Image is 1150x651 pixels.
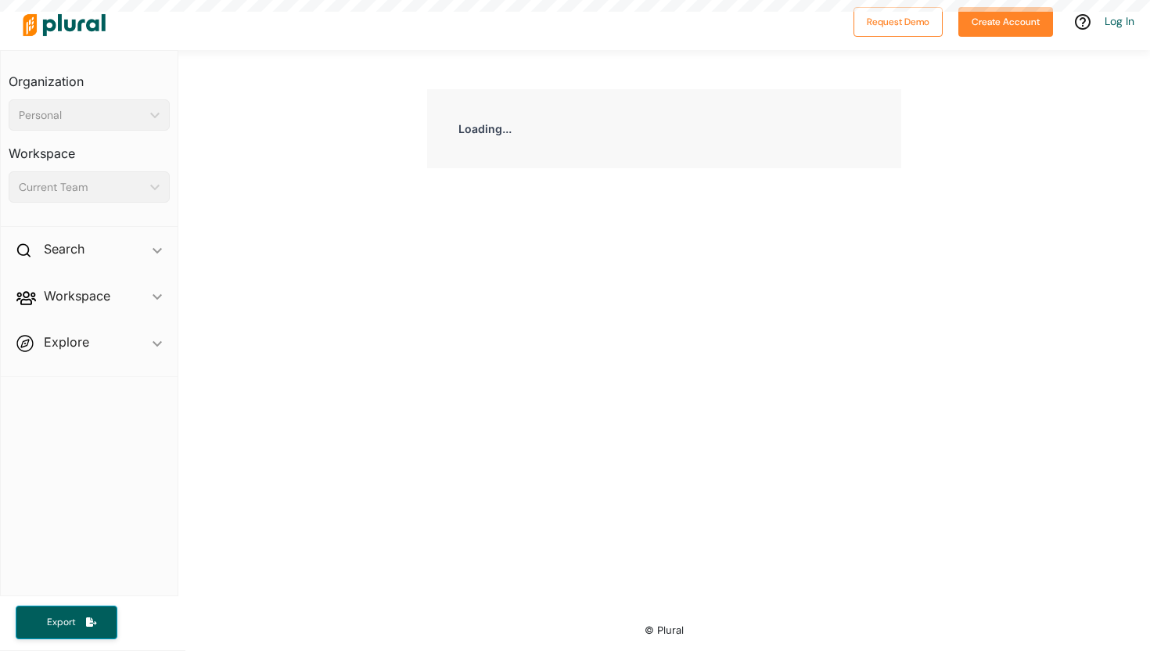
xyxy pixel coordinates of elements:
div: Personal [19,107,144,124]
small: © Plural [645,624,684,636]
h3: Workspace [9,131,170,165]
div: Loading... [427,89,901,168]
a: Log In [1105,14,1134,28]
a: Request Demo [854,13,943,29]
button: Create Account [958,7,1053,37]
h3: Organization [9,59,170,93]
h2: Search [44,240,84,257]
button: Export [16,606,117,639]
span: Export [36,616,86,629]
button: Request Demo [854,7,943,37]
a: Create Account [958,13,1053,29]
div: Current Team [19,179,144,196]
